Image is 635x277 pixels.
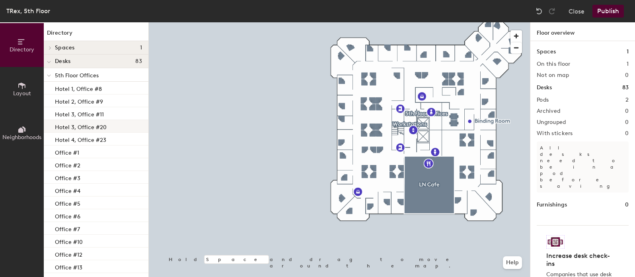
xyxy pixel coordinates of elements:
h2: 1 [627,61,629,67]
p: Hotel 4, Office #23 [55,134,106,143]
p: Hotel 1, Office #8 [55,83,102,92]
p: Office #10 [55,236,83,246]
span: Spaces [55,45,75,51]
p: Office #7 [55,224,80,233]
h2: 0 [625,108,629,114]
img: Undo [535,7,543,15]
p: Office #12 [55,249,82,258]
h1: Furnishings [537,200,567,209]
h2: 0 [625,119,629,126]
div: TRex, 5th Floor [6,6,50,16]
h2: With stickers [537,130,573,137]
h2: On this floor [537,61,571,67]
p: Office #5 [55,198,80,207]
h1: 0 [625,200,629,209]
button: Publish [592,5,624,18]
p: Hotel 3, Office #11 [55,109,104,118]
span: Directory [10,46,34,53]
p: Office #13 [55,262,82,271]
h2: 0 [625,72,629,79]
p: Office #4 [55,185,80,194]
h4: Increase desk check-ins [546,252,614,268]
h1: Desks [537,83,552,92]
span: 1 [140,45,142,51]
span: Layout [13,90,31,97]
span: Desks [55,58,70,65]
p: Hotel 2, Office #9 [55,96,103,105]
img: Redo [548,7,556,15]
img: Sticker logo [546,235,565,249]
button: Close [569,5,584,18]
p: Hotel 3, Office #20 [55,122,107,131]
h1: Directory [44,29,148,41]
span: Neighborhoods [2,134,41,141]
p: Office #1 [55,147,79,156]
p: All desks need to be in a pod before saving [537,141,629,193]
span: 83 [135,58,142,65]
p: Office #2 [55,160,80,169]
h2: Not on map [537,72,569,79]
h1: Floor overview [530,22,635,41]
h2: 2 [625,97,629,103]
button: Help [503,256,522,269]
h1: 83 [622,83,629,92]
p: Office #3 [55,173,80,182]
p: Office #6 [55,211,80,220]
span: 5th Floor Offices [55,72,99,79]
h2: 0 [625,130,629,137]
h2: Ungrouped [537,119,566,126]
h1: 1 [627,47,629,56]
h2: Pods [537,97,549,103]
h1: Spaces [537,47,556,56]
h2: Archived [537,108,560,114]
